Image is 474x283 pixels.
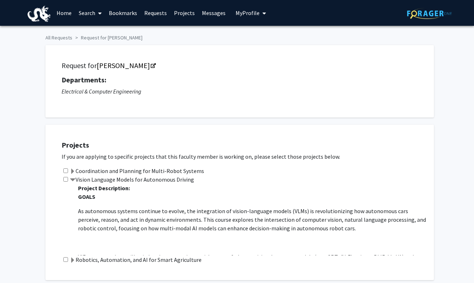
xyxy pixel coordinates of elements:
[105,0,141,25] a: Bookmarks
[78,207,427,232] p: As autonomous systems continue to evolve, the integration of vision-language models (VLMs) is rev...
[72,34,142,42] li: Request for [PERSON_NAME]
[45,31,429,42] ol: breadcrumb
[70,255,202,264] label: Robotics, Automation, and AI for Smart Agriculture
[5,251,30,278] iframe: Chat
[70,175,194,184] label: Vision Language Models for Autonomous Driving
[170,0,198,25] a: Projects
[45,34,72,41] a: All Requests
[75,0,105,25] a: Search
[62,61,418,70] h5: Request for
[141,0,170,25] a: Requests
[62,88,141,95] i: Electrical & Computer Engineering
[78,184,130,192] b: Project Description:
[97,61,155,70] a: Opens in a new tab
[70,167,204,175] label: Coordination and Planning for Multi-Robot Systems
[198,0,229,25] a: Messages
[407,8,452,19] img: ForagerOne Logo
[62,140,89,149] strong: Projects
[53,0,75,25] a: Home
[28,6,50,22] img: Drexel University Logo
[62,152,427,161] p: If you are applying to specific projects that this faculty member is working on, please select th...
[78,193,95,200] strong: GOALS
[236,9,260,16] span: My Profile
[62,75,106,84] strong: Departments:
